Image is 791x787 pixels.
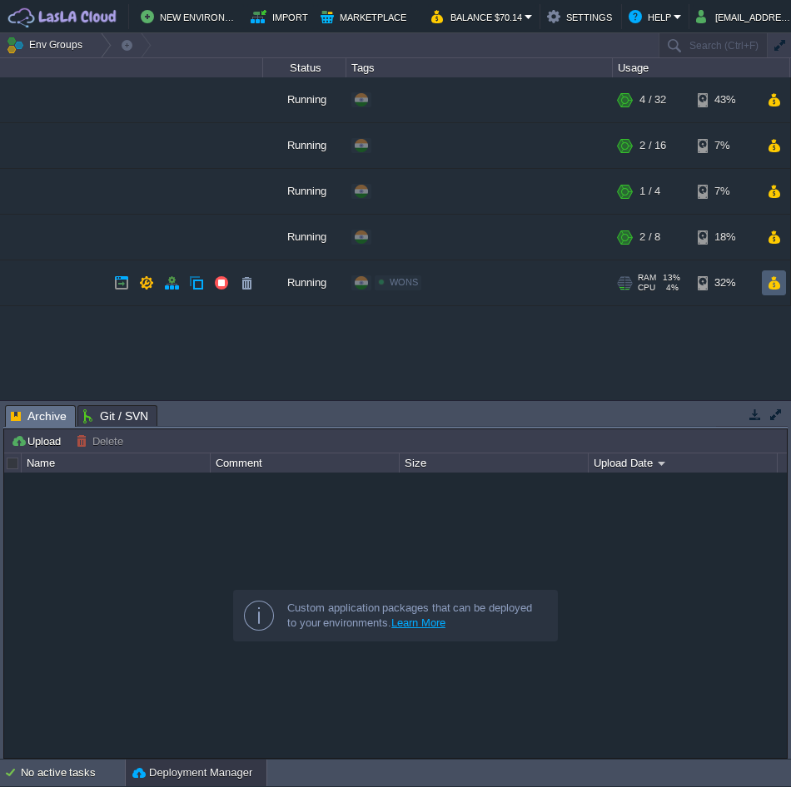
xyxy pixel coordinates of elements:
div: Name [22,453,210,473]
div: Status [264,58,346,77]
button: Env Groups [6,33,88,57]
div: Running [263,260,346,305]
div: 32% [698,260,752,305]
button: Delete [76,433,128,448]
span: Archive [11,406,67,427]
button: Marketplace [321,7,409,27]
button: Upload [11,433,66,448]
span: 13% [663,273,680,283]
div: 2 / 16 [639,123,666,168]
div: Running [263,77,346,122]
button: Import [251,7,311,27]
div: Usage [614,58,789,77]
div: 4 / 32 [639,77,666,122]
div: Upload Date [590,453,777,473]
div: 2 / 8 [639,215,660,260]
div: 18% [698,215,752,260]
button: New Environment [141,7,241,27]
span: RAM [638,273,656,283]
button: Deployment Manager [132,765,252,781]
img: LasLA Cloud [6,7,119,27]
div: 7% [698,169,752,214]
div: Tags [347,58,612,77]
span: WONS [390,277,418,287]
div: Running [263,169,346,214]
button: Settings [547,7,614,27]
div: No active tasks [21,760,125,786]
span: 4% [662,283,679,293]
div: Running [263,123,346,168]
div: Running [263,215,346,260]
button: Help [629,7,674,27]
div: Comment [211,453,399,473]
div: Custom application packages that can be deployed to your environments. [287,601,544,631]
a: Learn More [391,616,445,629]
div: Size [400,453,588,473]
span: Git / SVN [83,406,148,426]
span: CPU [638,283,655,293]
div: 1 / 4 [639,169,660,214]
button: Balance $70.14 [431,7,525,27]
div: 7% [698,123,752,168]
div: 43% [698,77,752,122]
